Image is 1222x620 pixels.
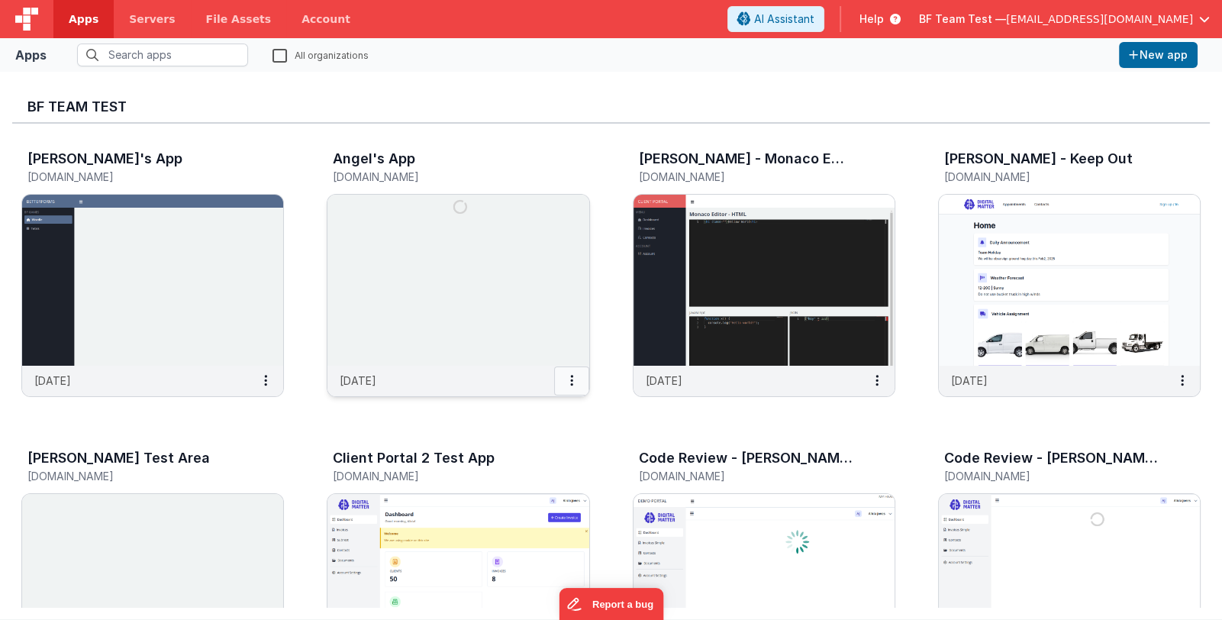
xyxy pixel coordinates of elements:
[1119,42,1198,68] button: New app
[27,450,210,466] h3: [PERSON_NAME] Test Area
[333,151,415,166] h3: Angel's App
[944,450,1158,466] h3: Code Review - [PERSON_NAME]
[34,373,71,389] p: [DATE]
[333,171,551,182] h5: [DOMAIN_NAME]
[639,171,857,182] h5: [DOMAIN_NAME]
[639,470,857,482] h5: [DOMAIN_NAME]
[919,11,1006,27] span: BF Team Test —
[754,11,814,27] span: AI Assistant
[333,450,495,466] h3: Client Portal 2 Test App
[944,151,1133,166] h3: [PERSON_NAME] - Keep Out
[1006,11,1193,27] span: [EMAIL_ADDRESS][DOMAIN_NAME]
[646,373,682,389] p: [DATE]
[129,11,175,27] span: Servers
[944,470,1162,482] h5: [DOMAIN_NAME]
[27,151,182,166] h3: [PERSON_NAME]'s App
[77,44,248,66] input: Search apps
[333,470,551,482] h5: [DOMAIN_NAME]
[944,171,1162,182] h5: [DOMAIN_NAME]
[340,373,376,389] p: [DATE]
[206,11,272,27] span: File Assets
[27,470,246,482] h5: [DOMAIN_NAME]
[727,6,824,32] button: AI Assistant
[859,11,884,27] span: Help
[27,171,246,182] h5: [DOMAIN_NAME]
[951,373,988,389] p: [DATE]
[639,450,853,466] h3: Code Review - [PERSON_NAME]
[919,11,1210,27] button: BF Team Test — [EMAIL_ADDRESS][DOMAIN_NAME]
[639,151,853,166] h3: [PERSON_NAME] - Monaco Editor Test
[272,47,369,62] label: All organizations
[27,99,1195,115] h3: BF Team Test
[69,11,98,27] span: Apps
[15,46,47,64] div: Apps
[559,588,663,620] iframe: Marker.io feedback button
